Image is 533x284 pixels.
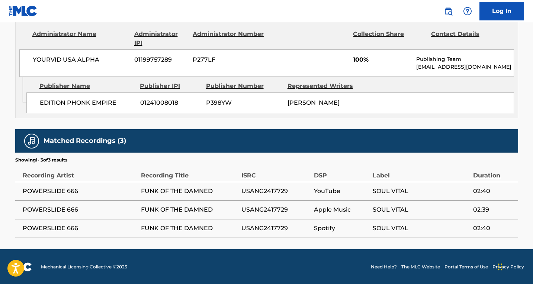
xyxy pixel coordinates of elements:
h5: Matched Recordings (3) [44,137,126,145]
p: Showing 1 - 3 of 3 results [15,157,67,163]
a: Portal Terms of Use [444,264,488,270]
span: FUNK OF THE DAMNED [141,205,238,214]
div: Publisher Number [206,82,282,91]
p: Publishing Team [416,55,513,63]
span: [PERSON_NAME] [288,99,340,106]
span: P277LF [193,55,265,64]
span: SOUL VITAL [373,205,469,214]
a: Log In [479,2,524,20]
img: logo [9,262,32,271]
span: 100% [353,55,411,64]
span: Mechanical Licensing Collective © 2025 [41,264,127,270]
span: 02:40 [473,187,514,196]
div: Recording Title [141,163,238,180]
span: FUNK OF THE DAMNED [141,224,238,233]
span: SOUL VITAL [373,224,469,233]
div: Publisher IPI [140,82,200,91]
span: 01241008018 [140,98,200,107]
span: 02:39 [473,205,514,214]
img: MLC Logo [9,6,38,16]
span: Spotify [314,224,369,233]
span: POWERSLIDE 666 [23,205,137,214]
span: YouTube [314,187,369,196]
div: Label [373,163,469,180]
div: Collection Share [353,30,425,48]
span: 01199757289 [134,55,187,64]
span: SOUL VITAL [373,187,469,196]
div: Help [460,4,475,19]
div: Recording Artist [23,163,137,180]
span: USANG2417729 [241,224,310,233]
span: POWERSLIDE 666 [23,187,137,196]
span: POWERSLIDE 666 [23,224,137,233]
span: P398YW [206,98,282,107]
div: Administrator IPI [134,30,187,48]
div: DSP [314,163,369,180]
img: search [444,7,453,16]
a: The MLC Website [401,264,440,270]
div: ISRC [241,163,310,180]
a: Need Help? [371,264,397,270]
div: Represented Writers [288,82,363,91]
span: 02:40 [473,224,514,233]
p: [EMAIL_ADDRESS][DOMAIN_NAME] [416,63,513,71]
iframe: Chat Widget [496,248,533,284]
span: USANG2417729 [241,205,310,214]
div: Duration [473,163,514,180]
div: Administrator Name [32,30,129,48]
img: help [463,7,472,16]
div: Contact Details [431,30,503,48]
img: Matched Recordings [27,137,36,146]
div: Administrator Number [193,30,265,48]
span: EDITION PHONK EMPIRE [40,98,135,107]
span: Apple Music [314,205,369,214]
span: YOURVID USA ALPHA [33,55,129,64]
div: Publisher Name [39,82,134,91]
a: Public Search [441,4,456,19]
span: FUNK OF THE DAMNED [141,187,238,196]
span: USANG2417729 [241,187,310,196]
div: Drag [498,256,503,278]
a: Privacy Policy [492,264,524,270]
